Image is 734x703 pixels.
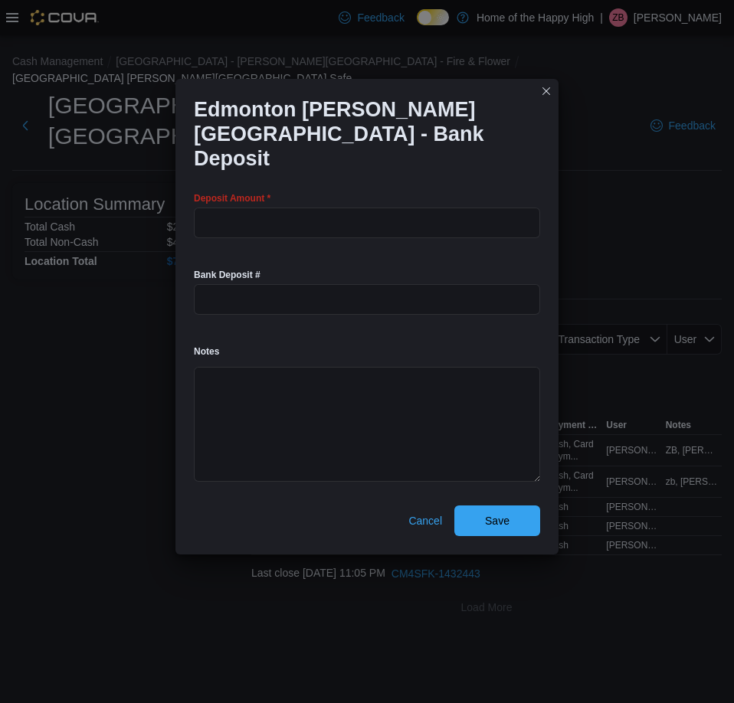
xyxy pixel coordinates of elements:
[194,345,219,358] label: Notes
[454,505,540,536] button: Save
[408,513,442,528] span: Cancel
[485,513,510,528] span: Save
[194,97,528,171] h1: Edmonton [PERSON_NAME][GEOGRAPHIC_DATA] - Bank Deposit
[402,505,448,536] button: Cancel
[194,269,261,281] label: Bank Deposit #
[537,82,555,100] button: Closes this modal window
[194,192,270,204] label: Deposit Amount *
